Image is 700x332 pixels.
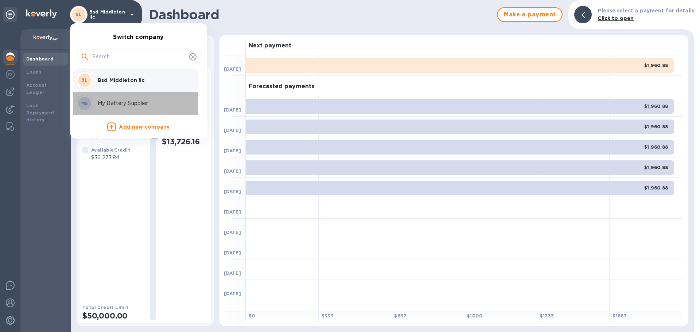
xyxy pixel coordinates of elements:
b: BL [81,77,88,83]
p: Add new company [119,123,170,131]
input: Search [92,51,186,62]
p: Bsd Middleton llc [98,77,190,84]
b: MS [81,101,88,106]
p: My Battery Supplier [98,99,190,107]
